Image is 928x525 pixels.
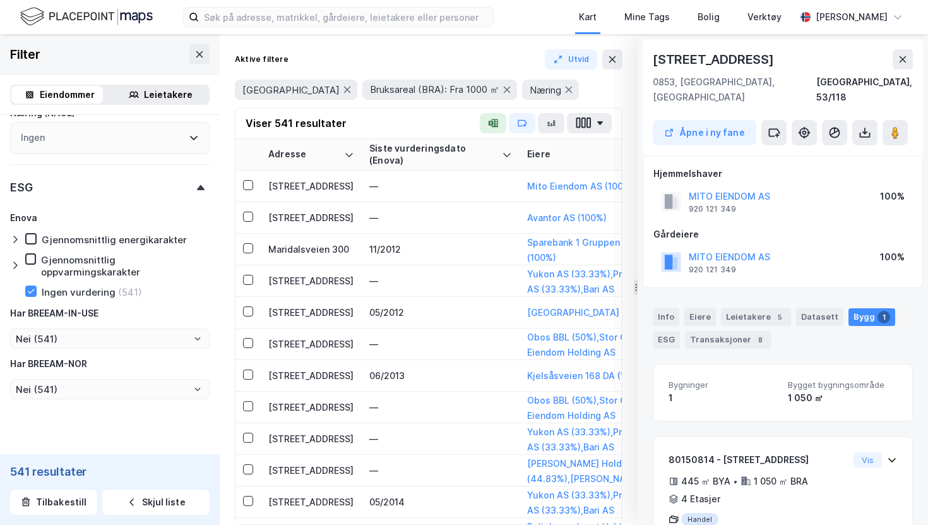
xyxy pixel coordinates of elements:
[754,334,766,346] div: 8
[653,227,912,242] div: Gårdeiere
[653,308,679,326] div: Info
[369,337,512,351] div: —
[685,331,771,349] div: Transaksjoner
[369,495,512,509] div: 05/2014
[235,54,289,64] div: Aktive filtere
[579,9,597,25] div: Kart
[193,384,203,394] button: Open
[246,116,347,131] div: Viser 541 resultater
[10,356,87,371] div: Har BREEAM-NOR
[624,9,670,25] div: Mine Tags
[669,452,848,468] div: 80150814 - [STREET_ADDRESS]
[653,166,912,181] div: Hjemmelshaver
[747,9,782,25] div: Verktøy
[854,452,882,468] button: Vis
[773,311,786,323] div: 5
[684,308,716,326] div: Eiere
[268,179,354,193] div: [STREET_ADDRESS]
[118,286,142,298] div: (541)
[669,380,778,390] span: Bygninger
[268,274,354,287] div: [STREET_ADDRESS]
[370,83,499,96] span: Bruksareal (BRA): Fra 1000 ㎡
[816,9,888,25] div: [PERSON_NAME]
[369,243,512,256] div: 11/2012
[268,243,354,256] div: Maridalsveien 300
[689,204,736,214] div: 920 121 349
[369,306,512,319] div: 05/2012
[144,87,193,102] div: Leietakere
[41,254,210,278] div: Gjennomsnittlig oppvarmingskarakter
[530,84,561,96] span: Næring
[10,306,98,321] div: Har BREEAM-IN-USE
[653,120,756,145] button: Åpne i ny fane
[268,464,354,477] div: [STREET_ADDRESS]
[369,464,512,477] div: —
[193,334,203,344] button: Open
[754,474,808,489] div: 1 050 ㎡ BRA
[877,311,890,323] div: 1
[865,464,928,525] iframe: Chat Widget
[880,250,905,265] div: 100%
[102,490,210,515] button: Skjul liste
[689,265,736,275] div: 920 121 349
[11,380,209,399] input: ClearOpen
[669,390,778,406] div: 1
[788,390,897,406] div: 1 050 ㎡
[21,130,45,145] div: Ingen
[681,474,730,489] div: 445 ㎡ BYA
[42,234,187,246] div: Gjennomsnittlig energikarakter
[816,75,913,105] div: [GEOGRAPHIC_DATA], 53/118
[733,476,738,486] div: •
[268,432,354,445] div: [STREET_ADDRESS]
[369,179,512,193] div: —
[268,401,354,414] div: [STREET_ADDRESS]
[653,49,776,69] div: [STREET_ADDRESS]
[796,308,843,326] div: Datasett
[10,44,40,64] div: Filter
[545,49,598,69] button: Utvid
[369,401,512,414] div: —
[199,8,493,27] input: Søk på adresse, matrikkel, gårdeiere, leietakere eller personer
[268,337,354,351] div: [STREET_ADDRESS]
[369,274,512,287] div: —
[242,84,340,96] span: [GEOGRAPHIC_DATA]
[268,369,354,382] div: [STREET_ADDRESS]
[848,308,895,326] div: Bygg
[369,369,512,382] div: 06/2013
[268,495,354,509] div: [STREET_ADDRESS]
[20,6,153,28] img: logo.f888ab2527a4732fd821a326f86c7f29.svg
[721,308,791,326] div: Leietakere
[653,75,816,105] div: 0853, [GEOGRAPHIC_DATA], [GEOGRAPHIC_DATA]
[527,148,636,160] div: Eiere
[10,180,32,195] div: ESG
[653,331,680,349] div: ESG
[369,143,497,166] div: Siste vurderingsdato (Enova)
[11,329,209,348] input: ClearOpen
[788,380,897,390] span: Bygget bygningsområde
[268,211,354,224] div: [STREET_ADDRESS]
[268,306,354,319] div: [STREET_ADDRESS]
[235,107,271,123] button: 4 mer
[369,432,512,445] div: —
[10,490,97,515] button: Tilbakestill
[42,286,116,298] div: Ingen vurdering
[698,9,720,25] div: Bolig
[10,464,210,480] div: 541 resultater
[10,210,37,226] div: Enova
[268,148,339,160] div: Adresse
[681,492,720,507] div: 4 Etasjer
[40,87,95,102] div: Eiendommer
[369,211,512,224] div: —
[880,189,905,204] div: 100%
